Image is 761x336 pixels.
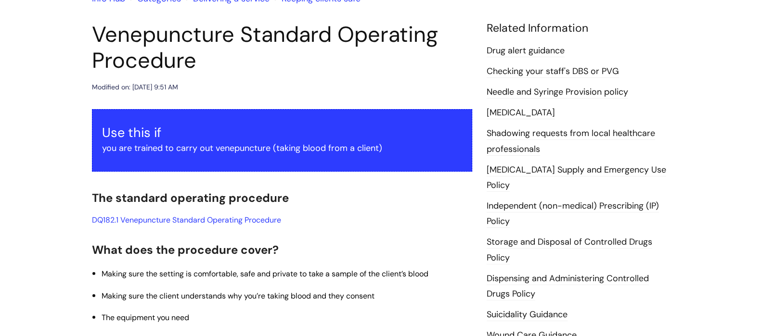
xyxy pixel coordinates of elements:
a: Shadowing requests from local healthcare professionals [487,127,655,155]
a: [MEDICAL_DATA] Supply and Emergency Use Policy [487,164,666,192]
a: DQ182.1 Venepuncture Standard Operating Procedure [92,215,281,225]
p: you are trained to carry out venepuncture (taking blood from a client) [102,140,462,156]
span: Making sure the client understands why you’re taking blood and they consent [102,291,374,301]
a: Independent (non-medical) Prescribing (IP) Policy [487,200,659,228]
a: Dispensing and Administering Controlled Drugs Policy [487,273,649,300]
span: What does the procedure cover? [92,242,279,257]
div: Modified on: [DATE] 9:51 AM [92,81,178,93]
span: Making sure the setting is comfortable, safe and private to take a sample of the client’s blood [102,269,428,279]
a: Storage and Disposal of Controlled Drugs Policy [487,236,652,264]
h4: Related Information [487,22,670,35]
a: Checking your staff's DBS or PVG [487,65,619,78]
span: The equipment you need [102,312,189,323]
h1: Venepuncture Standard Operating Procedure [92,22,472,74]
span: The standard operating procedure [92,190,289,205]
a: [MEDICAL_DATA] [487,107,555,119]
h3: Use this if [102,125,462,140]
a: Drug alert guidance [487,45,565,57]
a: Needle and Syringe Provision policy [487,86,628,99]
a: Suicidality Guidance [487,309,568,321]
